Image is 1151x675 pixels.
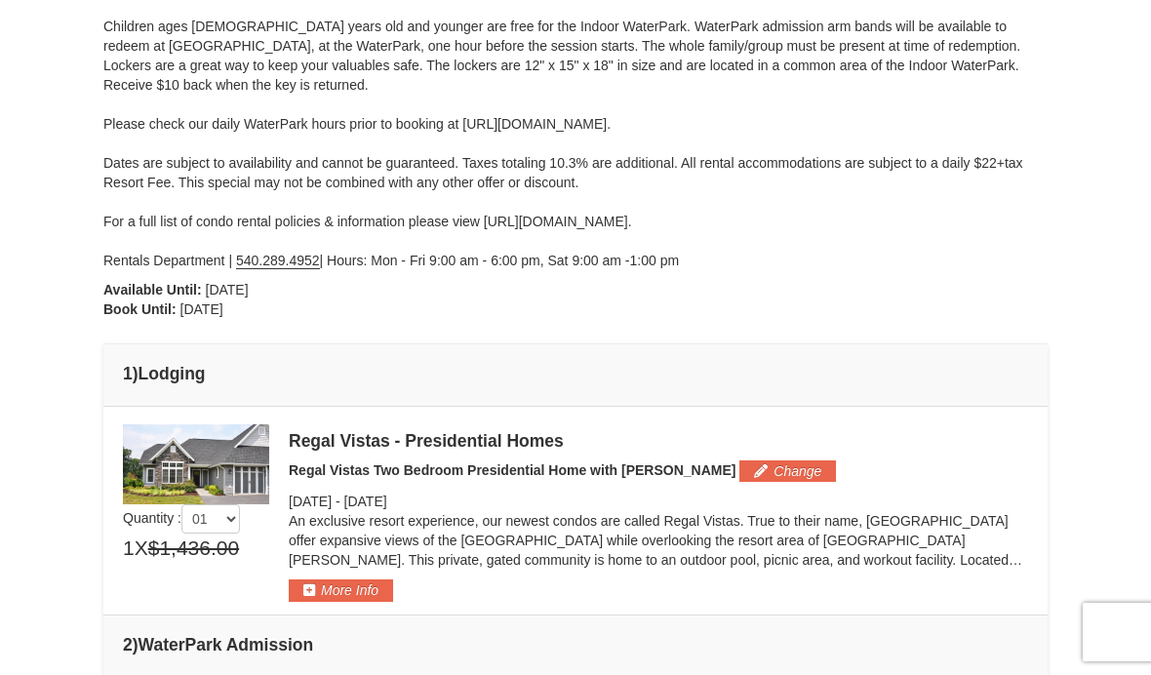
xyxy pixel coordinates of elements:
span: Quantity : [123,510,240,526]
span: ) [133,364,139,383]
span: $1,436.00 [148,534,239,563]
span: X [135,534,148,563]
h4: 2 WaterPark Admission [123,635,1028,655]
button: Change [739,460,836,482]
span: [DATE] [206,282,249,298]
span: ) [133,635,139,655]
span: [DATE] [180,301,223,317]
button: More Info [289,579,393,601]
h4: 1 Lodging [123,364,1028,383]
div: Regal Vistas - Presidential Homes [289,431,1028,451]
strong: Book Until: [103,301,177,317]
span: [DATE] [344,494,387,509]
span: Regal Vistas Two Bedroom Presidential Home with [PERSON_NAME] [289,462,735,478]
p: An exclusive resort experience, our newest condos are called Regal Vistas. True to their name, [G... [289,511,1028,570]
span: [DATE] [289,494,332,509]
span: 1 [123,534,135,563]
img: 19218991-1-902409a9.jpg [123,424,269,504]
strong: Available Until: [103,282,202,298]
span: - [336,494,340,509]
